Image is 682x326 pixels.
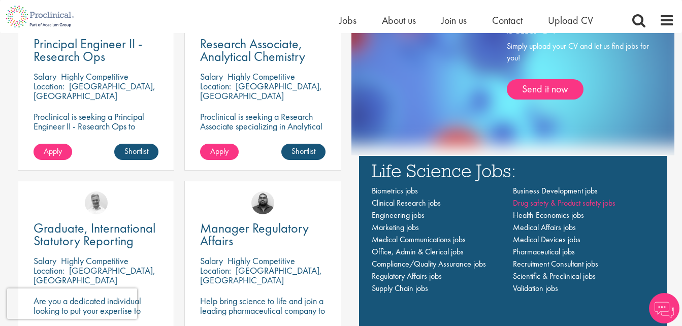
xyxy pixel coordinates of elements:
a: Medical Affairs jobs [513,222,576,233]
span: Location: [34,80,64,92]
a: Marketing jobs [372,222,419,233]
a: Supply Chain jobs [372,283,428,294]
span: Apply [44,146,62,156]
a: Regulatory Affairs jobs [372,271,442,281]
img: Chatbot [649,293,679,323]
a: Principal Engineer II - Research Ops [34,38,158,63]
p: Proclinical is seeking a Research Associate specializing in Analytical Chemistry for a contract r... [200,112,325,160]
a: Medical Communications jobs [372,234,466,245]
a: Biometrics jobs [372,185,418,196]
a: Drug safety & Product safety jobs [513,198,615,208]
a: Clinical Research jobs [372,198,441,208]
a: Jobs [339,14,356,27]
p: [GEOGRAPHIC_DATA], [GEOGRAPHIC_DATA] [200,265,322,286]
span: Location: [200,265,231,276]
a: Send it now [507,79,583,100]
a: Business Development jobs [513,185,598,196]
p: [GEOGRAPHIC_DATA], [GEOGRAPHIC_DATA] [200,80,322,102]
a: Engineering jobs [372,210,425,220]
a: Office, Admin & Clerical jobs [372,246,464,257]
a: Contact [492,14,523,27]
img: Ashley Bennett [251,191,274,214]
span: Salary [200,255,223,267]
span: Apply [210,146,229,156]
span: Salary [200,71,223,82]
a: Compliance/Quality Assurance jobs [372,258,486,269]
a: Research Associate, Analytical Chemistry [200,38,325,63]
a: Manager Regulatory Affairs [200,222,325,247]
p: Proclinical is seeking a Principal Engineer II - Research Ops to support external engineering pro... [34,112,158,160]
span: Location: [34,265,64,276]
span: Graduate, International Statutory Reporting [34,219,155,249]
h3: Send CV [507,22,649,35]
iframe: reCAPTCHA [7,288,137,319]
p: Highly Competitive [228,255,295,267]
a: Pharmaceutical jobs [513,246,575,257]
span: Salary [34,255,56,267]
span: Salary [34,71,56,82]
a: Medical Devices jobs [513,234,580,245]
a: Validation jobs [513,283,558,294]
p: [GEOGRAPHIC_DATA], [GEOGRAPHIC_DATA] [34,80,155,102]
span: Location: [200,80,231,92]
p: Highly Competitive [61,255,128,267]
a: Scientific & Preclinical jobs [513,271,596,281]
a: Apply [34,144,72,160]
a: About us [382,14,416,27]
img: Joshua Bye [85,191,108,214]
a: Shortlist [114,144,158,160]
nav: Main navigation [372,185,655,295]
p: [GEOGRAPHIC_DATA], [GEOGRAPHIC_DATA] [34,265,155,286]
span: Research Associate, Analytical Chemistry [200,35,305,65]
p: Highly Competitive [228,71,295,82]
span: Principal Engineer II - Research Ops [34,35,142,65]
a: Shortlist [281,144,326,160]
a: Graduate, International Statutory Reporting [34,222,158,247]
a: Recruitment Consultant jobs [513,258,598,269]
h3: Life Science Jobs: [372,161,655,180]
a: Health Economics jobs [513,210,584,220]
a: Upload CV [548,14,593,27]
p: Highly Competitive [61,71,128,82]
span: Manager Regulatory Affairs [200,219,309,249]
div: Simply upload your CV and let us find jobs for you! [507,41,649,100]
a: Apply [200,144,239,160]
a: Join us [441,14,467,27]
